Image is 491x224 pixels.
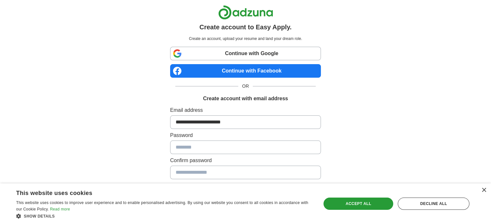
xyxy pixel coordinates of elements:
[16,187,296,197] div: This website uses cookies
[170,64,321,78] a: Continue with Facebook
[50,207,70,211] a: Read more, opens a new window
[171,36,320,42] p: Create an account, upload your resume and land your dream role.
[16,200,308,211] span: This website uses cookies to improve user experience and to enable personalised advertising. By u...
[238,83,253,90] span: OR
[203,95,288,102] h1: Create account with email address
[170,47,321,60] a: Continue with Google
[24,214,55,219] span: Show details
[218,5,273,20] img: Adzuna logo
[481,188,486,193] div: Close
[170,106,321,114] label: Email address
[170,131,321,139] label: Password
[398,198,469,210] div: Decline all
[199,22,292,32] h1: Create account to Easy Apply.
[170,157,321,164] label: Confirm password
[323,198,393,210] div: Accept all
[16,213,312,219] div: Show details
